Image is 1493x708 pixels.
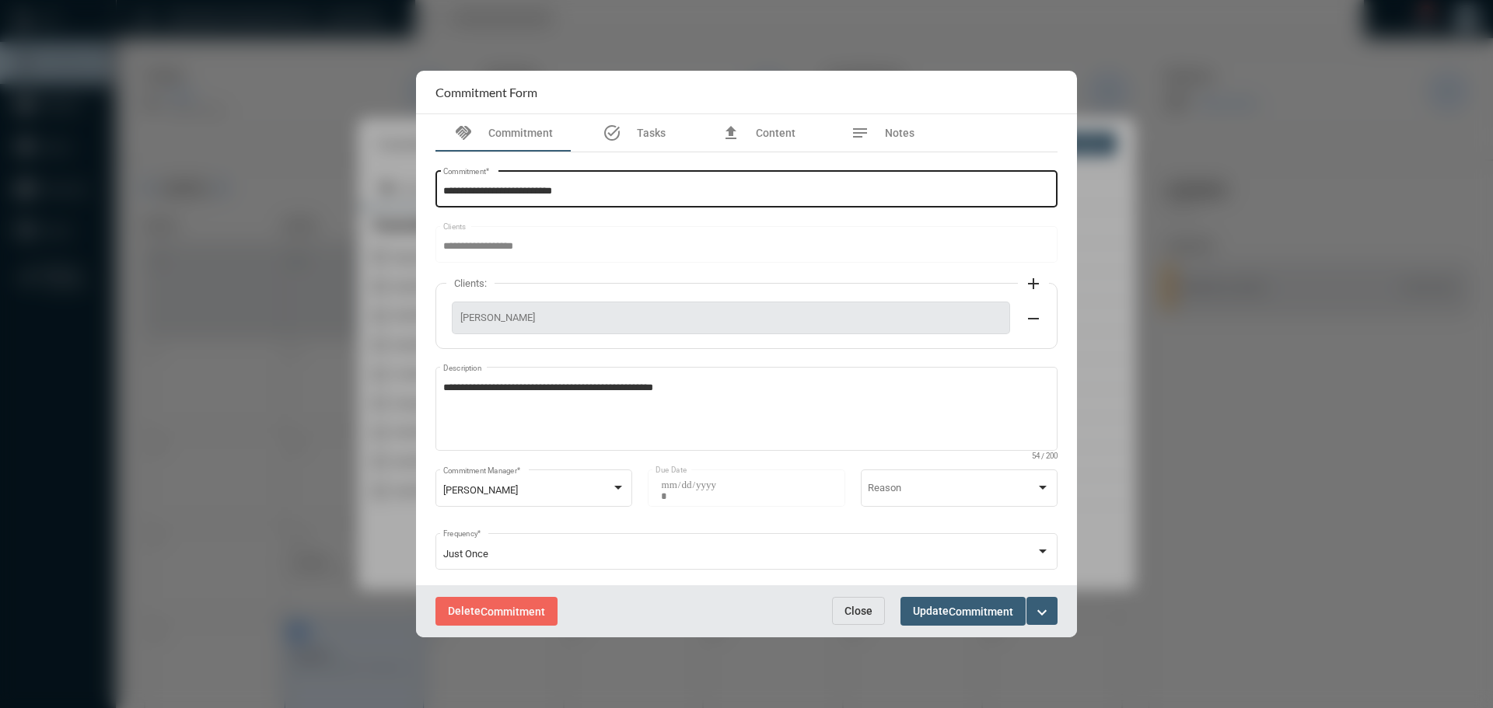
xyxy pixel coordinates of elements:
[756,127,795,139] span: Content
[1033,603,1051,622] mat-icon: expand_more
[443,548,488,560] span: Just Once
[949,605,1013,618] span: Commitment
[900,597,1026,626] button: UpdateCommitment
[637,127,666,139] span: Tasks
[488,127,553,139] span: Commitment
[1032,452,1058,461] mat-hint: 54 / 200
[913,605,1013,617] span: Update
[603,124,621,142] mat-icon: task_alt
[435,85,537,99] h2: Commitment Form
[443,484,518,496] span: [PERSON_NAME]
[851,124,869,142] mat-icon: notes
[832,597,885,625] button: Close
[460,312,1002,323] span: [PERSON_NAME]
[481,605,545,618] span: Commitment
[885,127,914,139] span: Notes
[454,124,473,142] mat-icon: handshake
[844,605,872,617] span: Close
[1024,309,1043,328] mat-icon: remove
[446,277,495,289] label: Clients:
[1024,274,1043,293] mat-icon: add
[448,605,545,617] span: Delete
[722,124,740,142] mat-icon: file_upload
[435,597,558,626] button: DeleteCommitment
